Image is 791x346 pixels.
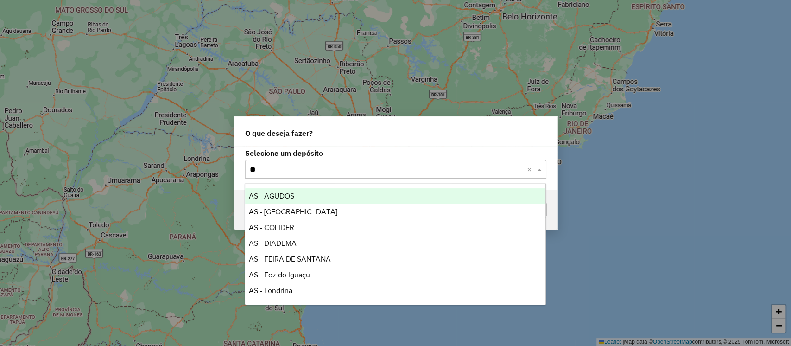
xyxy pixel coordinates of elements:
span: AS - Londrina [249,287,292,295]
span: AS - COLIDER [249,224,294,231]
span: Clear all [527,164,535,175]
span: O que deseja fazer? [245,128,313,139]
ng-dropdown-panel: Options list [245,183,546,305]
span: AS - [GEOGRAPHIC_DATA] [249,208,337,216]
span: AS - AGUDOS [249,192,294,200]
span: AS - DIADEMA [249,239,297,247]
span: AS - FEIRA DE SANTANA [249,255,331,263]
label: Selecione um depósito [245,147,546,159]
span: AS - Foz do Iguaçu [249,271,310,279]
